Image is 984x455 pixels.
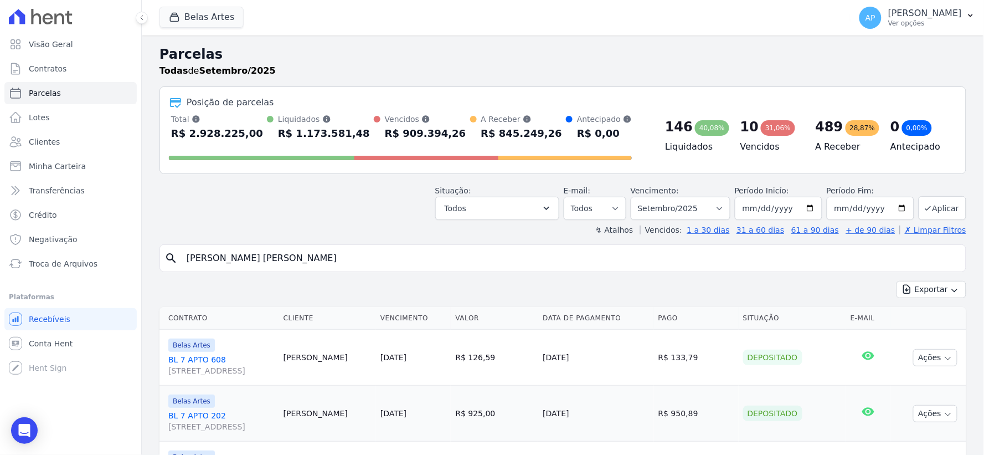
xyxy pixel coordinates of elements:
th: Data de Pagamento [538,307,653,330]
div: 28,87% [846,120,880,136]
a: Parcelas [4,82,137,104]
a: Minha Carteira [4,155,137,177]
span: [STREET_ADDRESS] [168,365,275,376]
label: ↯ Atalhos [595,226,633,234]
span: Lotes [29,112,50,123]
p: [PERSON_NAME] [888,8,962,19]
div: Depositado [743,350,802,365]
label: Período Inicío: [735,186,789,195]
button: Ações [913,349,957,366]
a: BL 7 APTO 202[STREET_ADDRESS] [168,410,275,432]
a: 1 a 30 dias [687,226,730,234]
div: R$ 909.394,26 [385,125,466,142]
label: Período Fim: [827,185,914,197]
i: search [164,252,178,265]
a: Recebíveis [4,308,137,330]
span: Conta Hent [29,338,73,349]
button: AP [PERSON_NAME] Ver opções [851,2,984,33]
a: 61 a 90 dias [791,226,839,234]
div: R$ 0,00 [577,125,632,142]
a: Troca de Arquivos [4,253,137,275]
span: Clientes [29,136,60,147]
td: [DATE] [538,330,653,386]
strong: Setembro/2025 [199,65,276,76]
td: [PERSON_NAME] [279,386,376,442]
button: Exportar [897,281,966,298]
div: 31,06% [761,120,795,136]
span: [STREET_ADDRESS] [168,421,275,432]
a: BL 7 APTO 608[STREET_ADDRESS] [168,354,275,376]
th: Contrato [159,307,279,330]
a: Negativação [4,228,137,250]
div: Liquidados [278,114,370,125]
div: 40,08% [695,120,729,136]
th: Situação [739,307,846,330]
td: R$ 133,79 [654,330,739,386]
div: Plataformas [9,290,132,304]
h4: A Receber [816,140,873,154]
span: Recebíveis [29,314,70,325]
span: Crédito [29,209,57,221]
td: [DATE] [538,386,653,442]
span: AP [865,14,875,22]
a: + de 90 dias [846,226,895,234]
div: Depositado [743,406,802,421]
div: Posição de parcelas [187,96,274,109]
span: Parcelas [29,88,61,99]
a: Visão Geral [4,33,137,55]
th: Cliente [279,307,376,330]
a: Clientes [4,131,137,153]
input: Buscar por nome do lote ou do cliente [180,247,961,269]
a: Crédito [4,204,137,226]
span: Belas Artes [168,395,215,408]
label: Vencimento: [631,186,679,195]
div: 10 [740,118,759,136]
div: 146 [665,118,693,136]
td: R$ 950,89 [654,386,739,442]
h2: Parcelas [159,44,966,64]
span: Troca de Arquivos [29,258,97,269]
span: Todos [445,202,466,215]
a: 31 a 60 dias [736,226,784,234]
h4: Vencidos [740,140,798,154]
button: Belas Artes [159,7,244,28]
span: Minha Carteira [29,161,86,172]
div: Vencidos [385,114,466,125]
span: Belas Artes [168,339,215,352]
div: R$ 1.173.581,48 [278,125,370,142]
div: Antecipado [577,114,632,125]
div: R$ 2.928.225,00 [171,125,263,142]
span: Transferências [29,185,85,196]
th: Pago [654,307,739,330]
strong: Todas [159,65,188,76]
td: [PERSON_NAME] [279,330,376,386]
div: 0 [890,118,900,136]
a: [DATE] [380,353,406,362]
div: 0,00% [902,120,932,136]
a: Contratos [4,58,137,80]
a: Transferências [4,180,137,202]
div: Open Intercom Messenger [11,417,38,444]
a: Lotes [4,106,137,129]
p: de [159,64,276,78]
p: Ver opções [888,19,962,28]
td: R$ 925,00 [451,386,538,442]
button: Ações [913,405,957,422]
th: Vencimento [376,307,451,330]
a: Conta Hent [4,333,137,355]
h4: Antecipado [890,140,948,154]
label: E-mail: [564,186,591,195]
span: Negativação [29,234,78,245]
label: Situação: [435,186,471,195]
div: 489 [816,118,843,136]
div: A Receber [481,114,563,125]
h4: Liquidados [665,140,723,154]
span: Contratos [29,63,66,74]
a: ✗ Limpar Filtros [900,226,966,234]
label: Vencidos: [640,226,682,234]
span: Visão Geral [29,39,73,50]
th: Valor [451,307,538,330]
a: [DATE] [380,409,406,418]
button: Aplicar [919,196,966,220]
td: R$ 126,59 [451,330,538,386]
